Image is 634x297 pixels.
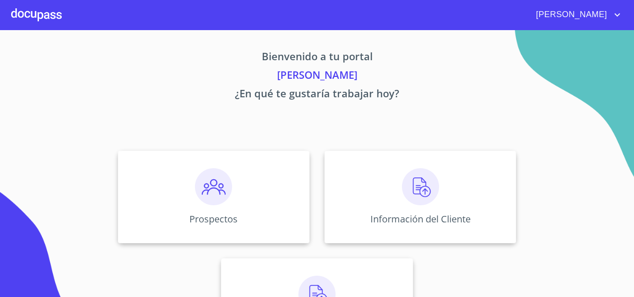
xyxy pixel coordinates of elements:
p: Prospectos [189,213,238,225]
img: carga.png [402,168,439,205]
img: prospectos.png [195,168,232,205]
p: [PERSON_NAME] [31,67,603,86]
span: [PERSON_NAME] [529,7,612,22]
p: ¿En qué te gustaría trabajar hoy? [31,86,603,104]
button: account of current user [529,7,623,22]
p: Información del Cliente [370,213,471,225]
p: Bienvenido a tu portal [31,49,603,67]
